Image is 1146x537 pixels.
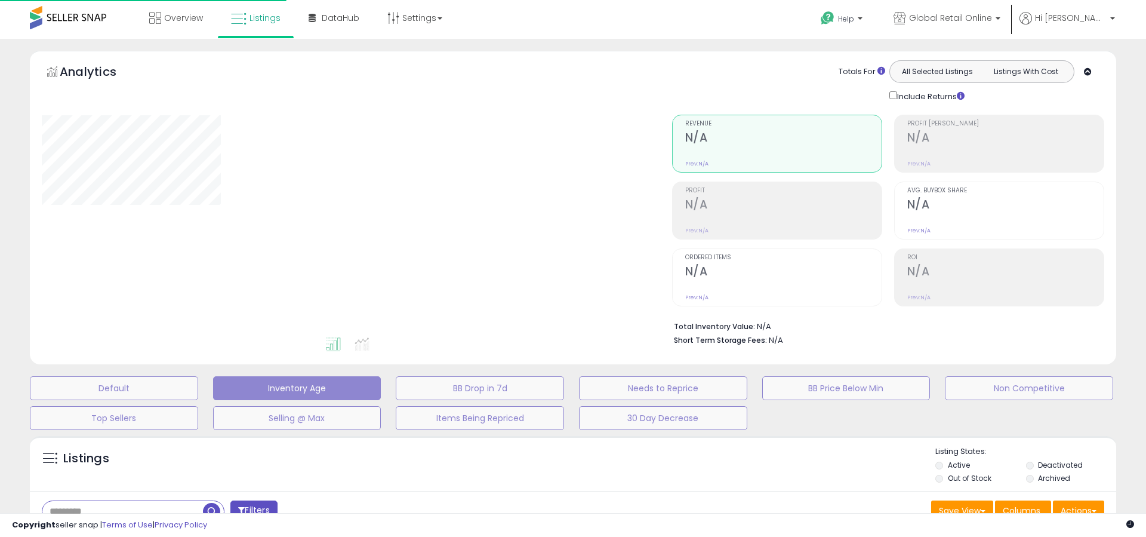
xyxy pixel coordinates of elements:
div: Totals For [839,66,885,78]
span: Ordered Items [685,254,882,261]
button: Inventory Age [213,376,381,400]
i: Get Help [820,11,835,26]
button: 30 Day Decrease [579,406,747,430]
span: ROI [907,254,1104,261]
button: Top Sellers [30,406,198,430]
div: Include Returns [880,89,979,103]
small: Prev: N/A [685,160,708,167]
li: N/A [674,318,1095,333]
button: Items Being Repriced [396,406,564,430]
a: Help [811,2,874,39]
strong: Copyright [12,519,56,530]
button: Default [30,376,198,400]
span: DataHub [322,12,359,24]
small: Prev: N/A [907,227,931,234]
span: Profit [PERSON_NAME] [907,121,1104,127]
span: N/A [769,335,783,346]
small: Prev: N/A [685,227,708,234]
span: Overview [164,12,203,24]
span: Hi [PERSON_NAME] [1035,12,1107,24]
span: Revenue [685,121,882,127]
span: Help [838,14,854,24]
span: Profit [685,188,882,194]
button: Non Competitive [945,376,1113,400]
small: Prev: N/A [907,160,931,167]
b: Short Term Storage Fees: [674,335,767,345]
button: BB Drop in 7d [396,376,564,400]
div: seller snap | | [12,520,207,531]
span: Global Retail Online [909,12,992,24]
h2: N/A [685,265,882,281]
button: Listings With Cost [981,64,1070,79]
h2: N/A [907,198,1104,214]
b: Total Inventory Value: [674,321,755,332]
a: Hi [PERSON_NAME] [1019,12,1115,39]
h2: N/A [907,131,1104,147]
span: Avg. Buybox Share [907,188,1104,194]
h2: N/A [907,265,1104,281]
button: Needs to Reprice [579,376,747,400]
span: Listings [249,12,281,24]
h2: N/A [685,131,882,147]
h5: Analytics [60,63,140,83]
button: BB Price Below Min [762,376,931,400]
h2: N/A [685,198,882,214]
small: Prev: N/A [685,294,708,301]
small: Prev: N/A [907,294,931,301]
button: Selling @ Max [213,406,381,430]
button: All Selected Listings [893,64,982,79]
